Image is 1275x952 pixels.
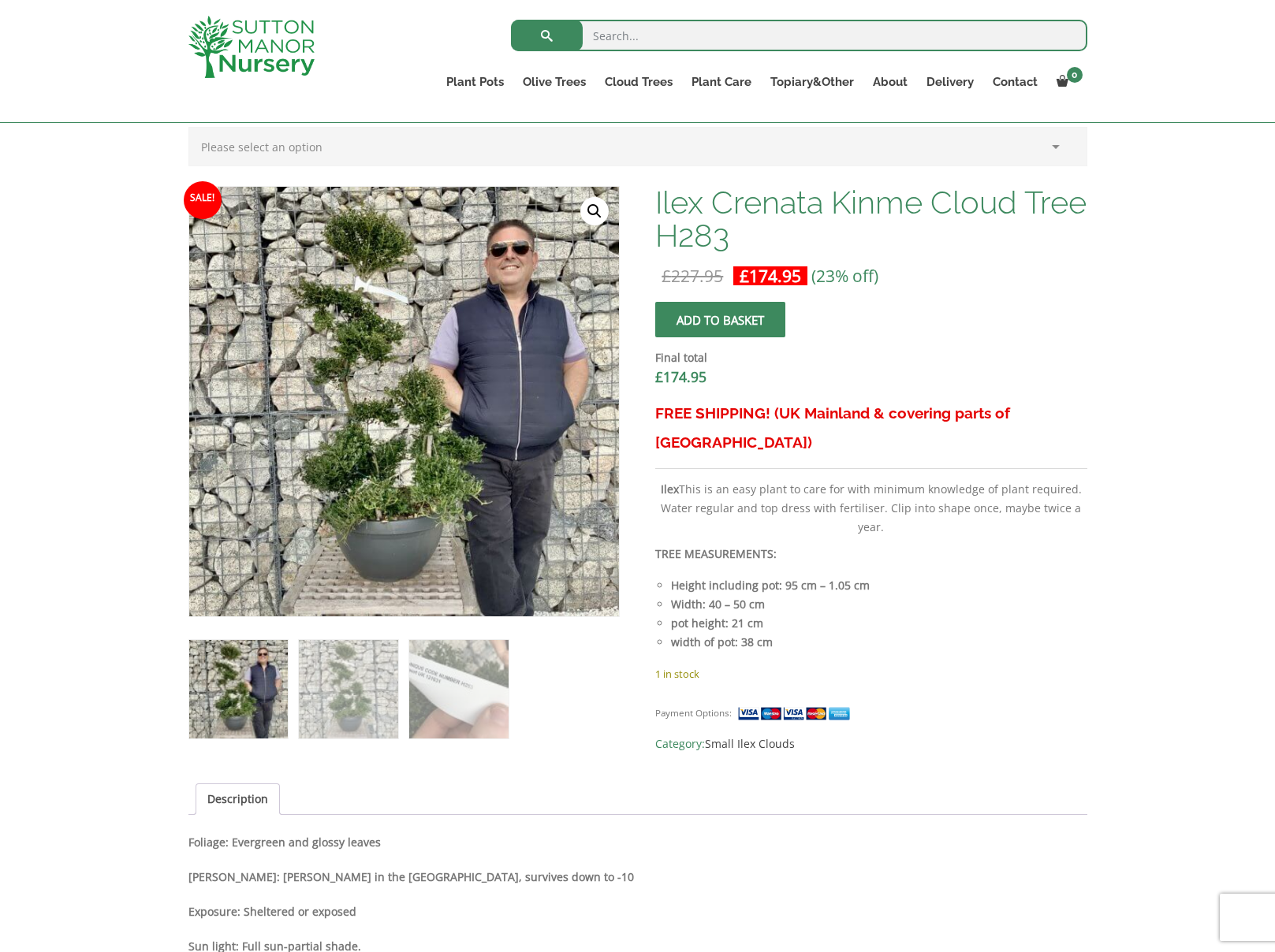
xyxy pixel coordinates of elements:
img: logo [188,16,315,78]
bdi: 174.95 [655,367,706,386]
span: £ [655,367,663,386]
strong: Width: 40 – 50 cm [671,597,765,612]
strong: TREE MEASUREMENTS: [655,546,777,561]
strong: Foliage: Evergreen and glossy leaves [188,835,381,850]
a: Description [207,784,268,814]
span: (23% off) [811,265,878,287]
bdi: 227.95 [662,265,723,287]
a: Cloud Trees [595,71,682,93]
a: Olive Trees [513,71,595,93]
span: Category: [655,734,1087,753]
a: 0 [1047,71,1087,93]
img: Ilex Crenata Kinme Cloud Tree H283 - Image 2 [299,640,397,738]
b: Ilex [661,482,679,496]
a: Small Ilex Clouds [705,736,795,751]
strong: Height including pot: 95 cm – 1.05 cm [671,578,870,593]
span: £ [740,265,749,287]
img: Ilex Crenata Kinme Cloud Tree H283 - Image 3 [409,640,508,738]
span: Sale! [184,181,222,219]
strong: pot height: 21 cm [671,615,763,630]
a: Plant Care [682,71,761,93]
dt: Final total [655,348,1087,367]
img: Ilex Crenata Kinme Cloud Tree H283 [189,640,288,738]
a: Plant Pots [437,71,513,93]
bdi: 174.95 [740,265,801,287]
strong: [PERSON_NAME]: [PERSON_NAME] in the [GEOGRAPHIC_DATA], survives down to -10 [188,869,634,884]
input: Search... [511,20,1087,51]
button: Add to basket [655,302,785,337]
a: About [863,71,917,93]
small: Payment Options: [655,707,732,719]
strong: Exposure: Sheltered or exposed [188,904,356,919]
h3: FREE SHIPPING! (UK Mainland & covering parts of [GEOGRAPHIC_DATA]) [655,399,1087,457]
a: View full-screen image gallery [580,197,609,225]
p: 1 in stock [655,664,1087,683]
img: payment supported [737,705,856,722]
a: Topiary&Other [761,71,863,93]
a: Contact [983,71,1047,93]
p: This is an easy plant to care for with minimum knowledge of plant required. Water regular and top... [655,480,1087,537]
a: Delivery [917,71,983,93]
h1: Ilex Crenata Kinme Cloud Tree H283 [655,186,1087,252]
span: £ [662,265,671,287]
span: 0 [1067,67,1083,83]
strong: width of pot: 38 cm [671,634,773,649]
